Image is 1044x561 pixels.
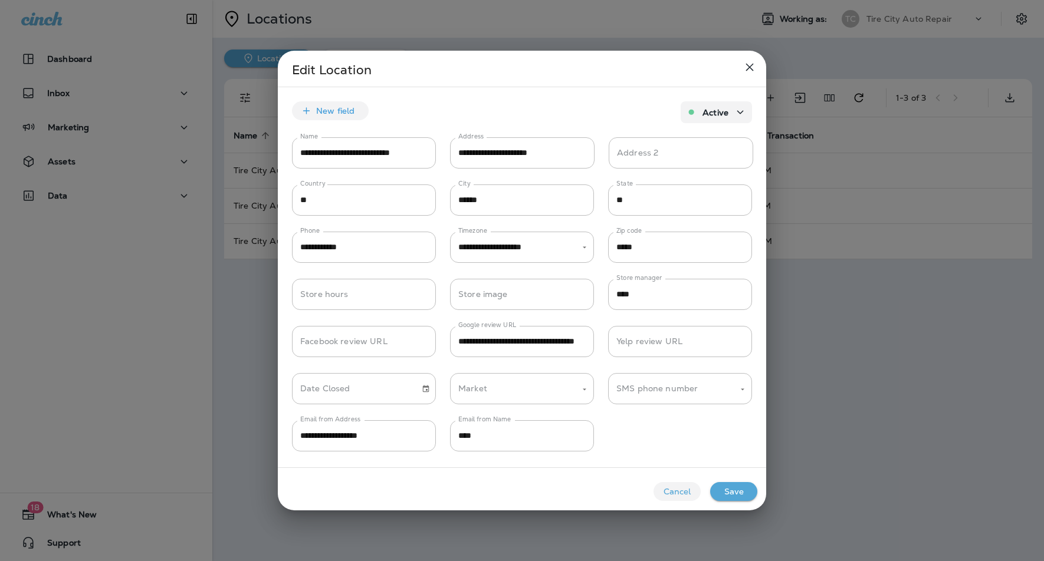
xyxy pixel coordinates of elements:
button: Open [737,384,748,395]
label: Email from Name [458,415,511,424]
label: Email from Address [300,415,360,424]
label: Address [458,132,484,141]
button: Open [579,384,590,395]
label: Country [300,179,326,188]
button: New field [292,101,369,120]
label: Zip code [616,226,642,235]
button: Choose date [417,380,435,398]
label: Google review URL [458,321,517,329]
button: Active [681,101,752,123]
label: Name [300,132,318,141]
p: Active [702,108,728,117]
button: Cancel [654,482,701,501]
label: City [458,179,471,188]
h2: Edit Location [278,51,766,87]
button: close [738,55,761,79]
label: Phone [300,226,320,235]
p: New field [316,106,354,115]
button: Save [710,482,757,501]
label: Store manager [616,273,662,282]
label: State [616,179,633,188]
label: Timezone [458,226,487,235]
button: Open [579,242,590,253]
